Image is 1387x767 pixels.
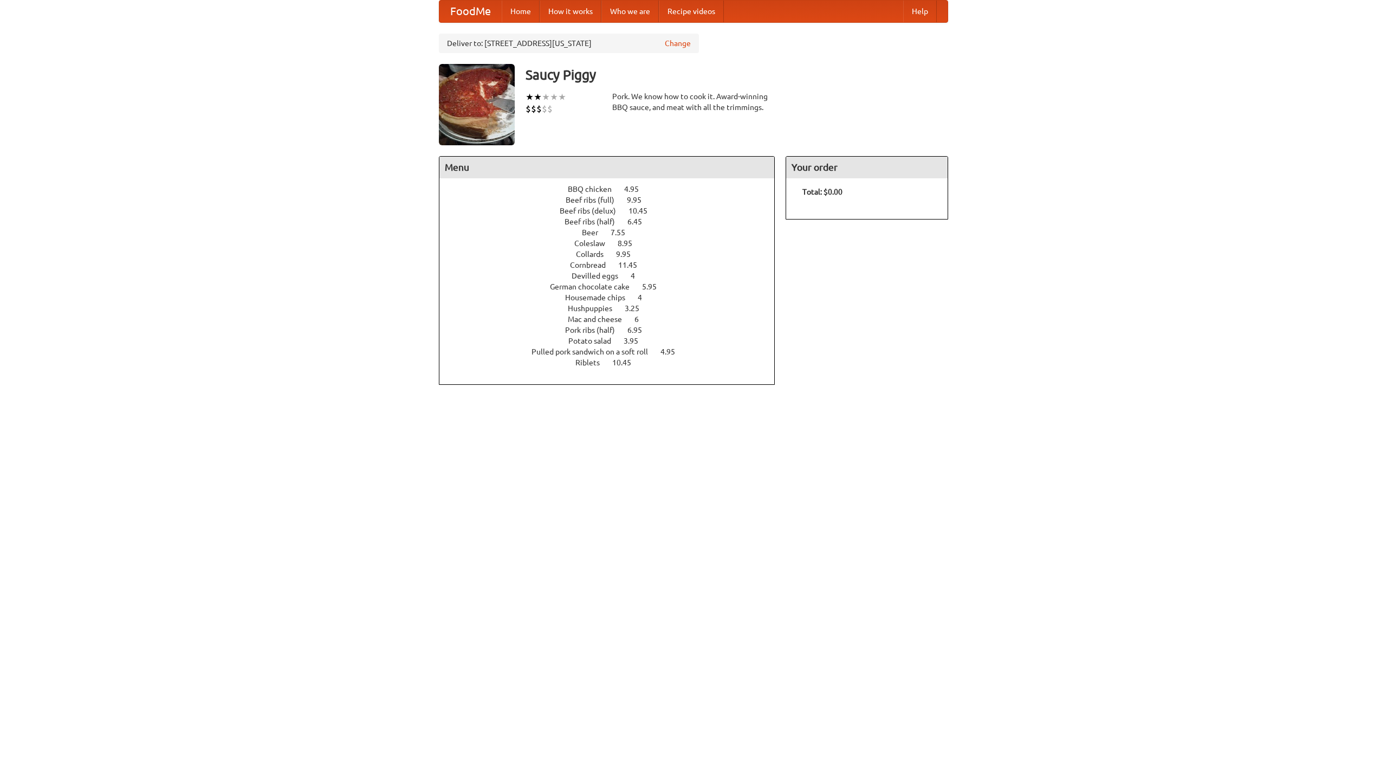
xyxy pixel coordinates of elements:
a: Riblets 10.45 [575,358,651,367]
li: $ [531,103,536,115]
div: Deliver to: [STREET_ADDRESS][US_STATE] [439,34,699,53]
span: 4.95 [624,185,650,194]
img: angular.jpg [439,64,515,145]
span: 6 [634,315,650,324]
a: Who we are [601,1,659,22]
span: Potato salad [568,337,622,345]
span: 7.55 [611,228,636,237]
li: $ [536,103,542,115]
li: ★ [534,91,542,103]
a: German chocolate cake 5.95 [550,282,677,291]
span: 6.45 [627,217,653,226]
a: How it works [540,1,601,22]
span: 8.95 [618,239,643,248]
li: $ [547,103,553,115]
a: Beef ribs (delux) 10.45 [560,207,667,215]
span: Mac and cheese [568,315,633,324]
span: 4 [631,272,646,280]
a: Devilled eggs 4 [572,272,655,280]
h3: Saucy Piggy [526,64,948,86]
li: ★ [542,91,550,103]
a: Beef ribs (half) 6.45 [565,217,662,226]
li: $ [526,103,531,115]
b: Total: $0.00 [802,188,842,196]
a: Home [502,1,540,22]
a: Change [665,38,691,49]
li: ★ [550,91,558,103]
a: Coleslaw 8.95 [574,239,652,248]
span: BBQ chicken [568,185,623,194]
a: Pulled pork sandwich on a soft roll 4.95 [532,347,695,356]
span: 6.95 [627,326,653,334]
span: Pork ribs (half) [565,326,626,334]
a: Hushpuppies 3.25 [568,304,659,313]
span: Cornbread [570,261,617,269]
a: Beer 7.55 [582,228,645,237]
a: Help [903,1,937,22]
span: 4 [638,293,653,302]
a: Pork ribs (half) 6.95 [565,326,662,334]
div: Pork. We know how to cook it. Award-winning BBQ sauce, and meat with all the trimmings. [612,91,775,113]
span: 9.95 [627,196,652,204]
a: Cornbread 11.45 [570,261,657,269]
span: Housemade chips [565,293,636,302]
span: 9.95 [616,250,641,259]
li: $ [542,103,547,115]
h4: Your order [786,157,948,178]
li: ★ [558,91,566,103]
span: Beef ribs (full) [566,196,625,204]
span: 5.95 [642,282,667,291]
span: Beef ribs (delux) [560,207,627,215]
a: Housemade chips 4 [565,293,662,302]
a: Potato salad 3.95 [568,337,658,345]
span: 11.45 [618,261,648,269]
span: Coleslaw [574,239,616,248]
span: 4.95 [660,347,686,356]
a: FoodMe [439,1,502,22]
span: 10.45 [628,207,658,215]
span: 3.25 [625,304,650,313]
span: 3.95 [624,337,649,345]
span: Hushpuppies [568,304,623,313]
a: Mac and cheese 6 [568,315,659,324]
span: Riblets [575,358,611,367]
a: Beef ribs (full) 9.95 [566,196,662,204]
a: Recipe videos [659,1,724,22]
span: Devilled eggs [572,272,629,280]
li: ★ [526,91,534,103]
span: 10.45 [612,358,642,367]
span: German chocolate cake [550,282,640,291]
a: BBQ chicken 4.95 [568,185,659,194]
span: Beef ribs (half) [565,217,626,226]
span: Collards [576,250,614,259]
span: Pulled pork sandwich on a soft roll [532,347,659,356]
h4: Menu [439,157,774,178]
span: Beer [582,228,609,237]
a: Collards 9.95 [576,250,651,259]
